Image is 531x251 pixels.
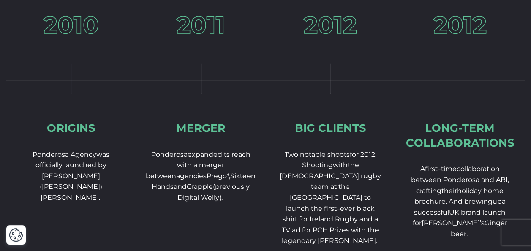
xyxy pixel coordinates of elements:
span: up [493,197,502,205]
span: , [229,172,230,180]
span: nd brew [453,197,482,205]
span: holiday home brochure [414,187,504,206]
span: – [337,205,340,213]
span: [PERSON_NAME]’s [422,219,485,227]
h3: 2011 [177,13,225,37]
span: Prego* [207,172,229,180]
div: Merger [176,121,226,136]
span: ever black shirt for Ireland Rugby and a TV ad for PCH Prizes with the legendary [PERSON_NAME]. [282,205,379,245]
span: Ponderosa [151,150,188,158]
span: ing [482,197,493,205]
span: e [449,187,453,195]
span: ing [430,187,441,195]
span: ir [453,187,457,195]
span: th [441,187,449,195]
span: A [449,197,453,205]
span: UK brand launch for [413,208,506,227]
span: . [446,197,447,205]
span: time [441,165,457,173]
h3: 2010 [44,13,99,37]
span: Ponderosa Agency [33,150,96,158]
span: collaboration between Ponderosa and ABI [411,165,508,184]
span: craft [416,187,430,195]
img: Revisit consent button [9,228,23,242]
h3: 2012 [433,13,487,37]
span: agencies [176,172,207,180]
span: Two notable shoots [284,150,349,158]
span: Sixteen Hands [152,172,256,191]
span: – [438,165,441,173]
h3: 2012 [304,13,357,37]
span: A [420,165,425,173]
span: first [425,165,438,173]
span: was officially launched by [PERSON_NAME] ([PERSON_NAME]) [PERSON_NAME]. [35,150,109,202]
span: expand [188,150,213,158]
span: (previously Digital Welly). [177,183,250,202]
div: Origins [47,121,95,136]
div: Long-term collaborations [406,121,514,150]
span: the [DEMOGRAPHIC_DATA] rugby team at the [GEOGRAPHIC_DATA] to launch the first [280,161,381,212]
span: ed [213,150,222,158]
span: its reach with a merger between [146,150,251,180]
span: for 2012. [349,150,376,158]
div: Big Clients [295,121,366,136]
span: Shooting [302,161,332,169]
span: w [332,161,338,169]
button: Cookie Settings [9,228,23,242]
span: a successful [414,197,506,216]
span: and [174,183,187,191]
span: ith [338,161,347,169]
span: , [508,176,509,184]
span: Grapple [187,183,213,191]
